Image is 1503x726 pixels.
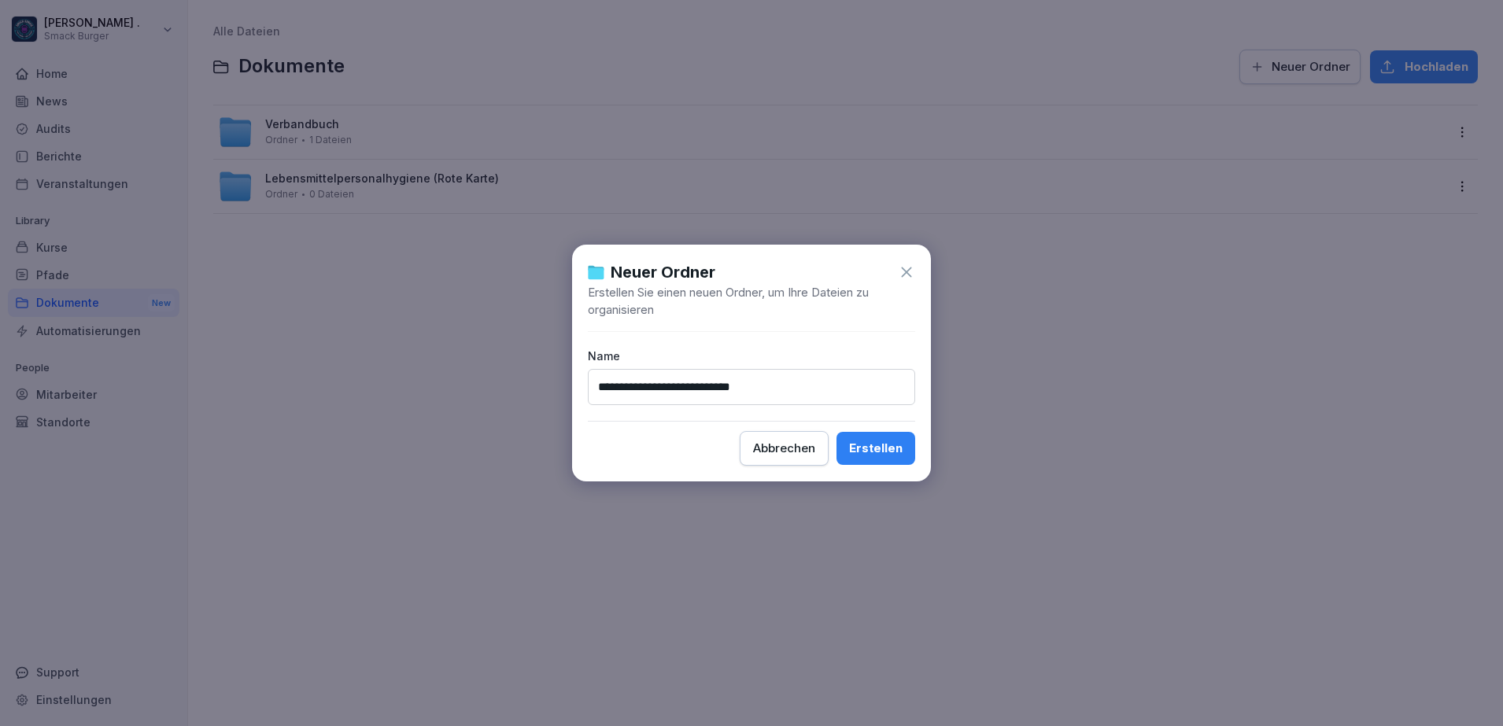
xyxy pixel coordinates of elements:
p: Name [588,348,915,364]
button: Erstellen [836,432,915,465]
div: Erstellen [849,440,903,457]
div: Abbrechen [753,440,815,457]
button: Abbrechen [740,431,829,466]
h1: Neuer Ordner [611,260,715,284]
p: Erstellen Sie einen neuen Ordner, um Ihre Dateien zu organisieren [588,284,915,319]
